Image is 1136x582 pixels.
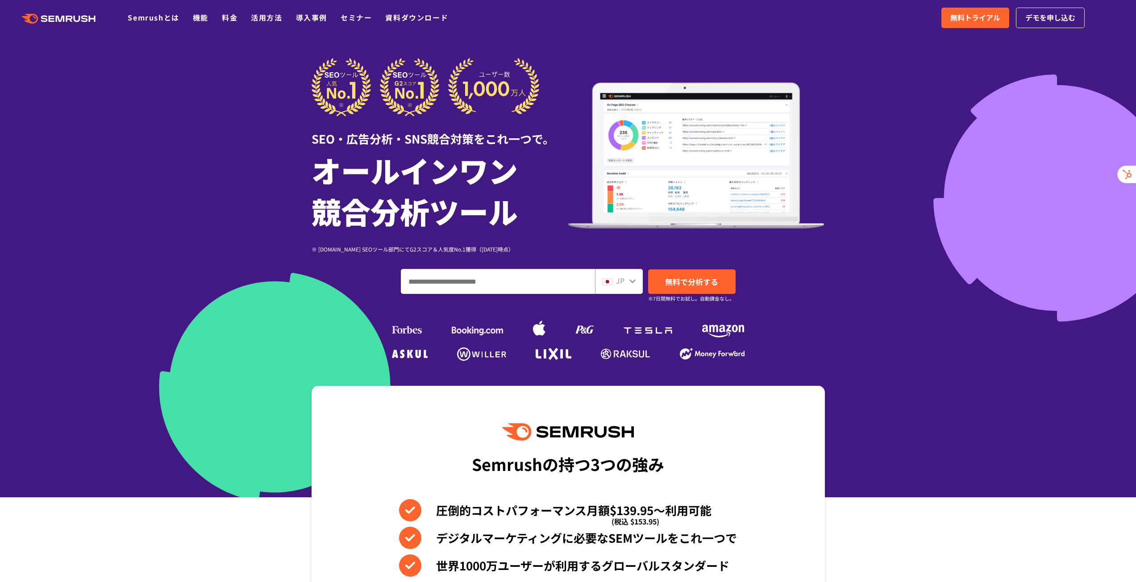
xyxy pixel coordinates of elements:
[296,12,327,23] a: 導入事例
[472,447,664,480] div: Semrushの持つ3つの強み
[950,12,1000,24] span: 無料トライアル
[502,423,633,441] img: Semrush
[222,12,237,23] a: 料金
[616,275,624,286] span: JP
[399,499,737,521] li: 圧倒的コストパフォーマンス月額$139.95〜利用可能
[648,269,736,294] a: 無料で分析する
[193,12,208,23] a: 機能
[385,12,448,23] a: 資料ダウンロード
[399,554,737,577] li: 世界1000万ユーザーが利用するグローバルスタンダード
[312,245,568,253] div: ※ [DOMAIN_NAME] SEOツール部門にてG2スコア＆人気度No.1獲得（[DATE]時点）
[312,149,568,231] h1: オールインワン 競合分析ツール
[128,12,179,23] a: Semrushとは
[612,510,659,532] span: (税込 $153.95)
[399,527,737,549] li: デジタルマーケティングに必要なSEMツールをこれ一つで
[401,269,595,293] input: ドメイン、キーワードまたはURLを入力してください
[341,12,372,23] a: セミナー
[648,294,734,303] small: ※7日間無料でお試し。自動課金なし。
[941,8,1009,28] a: 無料トライアル
[1016,8,1085,28] a: デモを申し込む
[1025,12,1075,24] span: デモを申し込む
[312,116,568,147] div: SEO・広告分析・SNS競合対策をこれ一つで。
[251,12,282,23] a: 活用方法
[665,276,718,287] span: 無料で分析する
